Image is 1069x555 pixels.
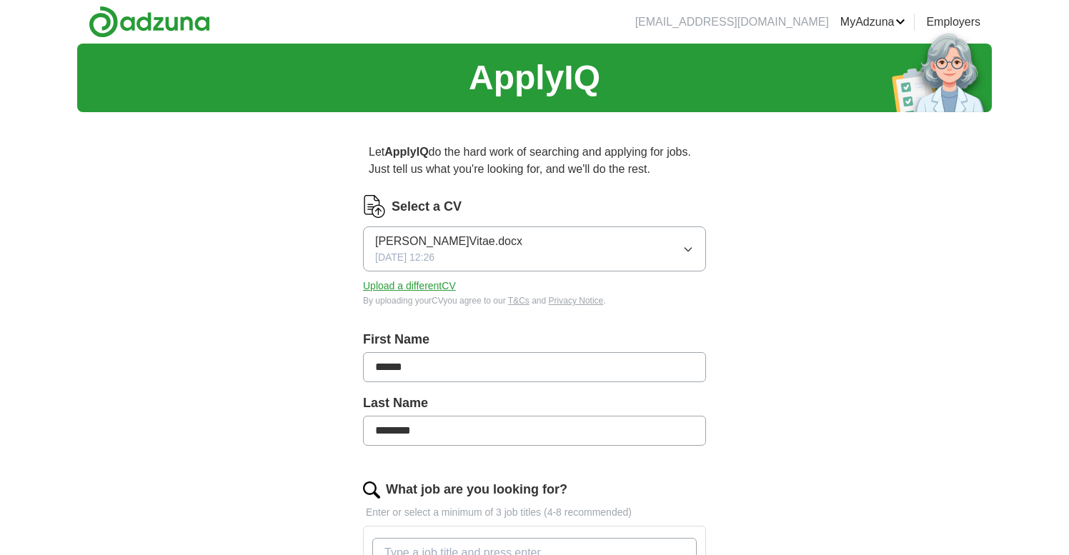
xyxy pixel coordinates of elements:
[375,250,434,265] span: [DATE] 12:26
[384,146,428,158] strong: ApplyIQ
[635,14,829,31] li: [EMAIL_ADDRESS][DOMAIN_NAME]
[840,14,906,31] a: MyAdzuna
[363,481,380,499] img: search.png
[549,296,604,306] a: Privacy Notice
[508,296,529,306] a: T&Cs
[363,330,706,349] label: First Name
[363,279,456,294] button: Upload a differentCV
[363,226,706,271] button: [PERSON_NAME]Vitae.docx[DATE] 12:26
[375,233,522,250] span: [PERSON_NAME]Vitae.docx
[926,14,980,31] a: Employers
[363,195,386,218] img: CV Icon
[392,197,462,216] label: Select a CV
[386,480,567,499] label: What job are you looking for?
[469,52,600,104] h1: ApplyIQ
[89,6,210,38] img: Adzuna logo
[363,294,706,307] div: By uploading your CV you agree to our and .
[363,505,706,520] p: Enter or select a minimum of 3 job titles (4-8 recommended)
[363,394,706,413] label: Last Name
[363,138,706,184] p: Let do the hard work of searching and applying for jobs. Just tell us what you're looking for, an...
